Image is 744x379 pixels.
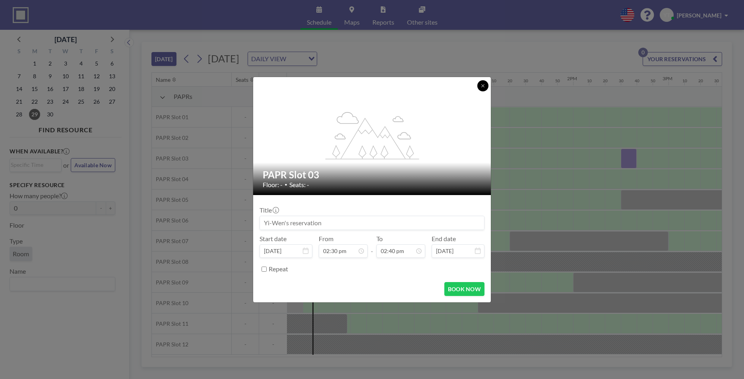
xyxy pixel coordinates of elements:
[260,206,278,214] label: Title
[289,181,309,189] span: Seats: -
[376,235,383,243] label: To
[263,181,283,189] span: Floor: -
[432,235,456,243] label: End date
[260,235,287,243] label: Start date
[371,238,373,255] span: -
[319,235,333,243] label: From
[325,111,419,159] g: flex-grow: 1.2;
[285,182,287,188] span: •
[263,169,482,181] h2: PAPR Slot 03
[260,216,484,230] input: Yi-Wen's reservation
[444,282,484,296] button: BOOK NOW
[269,265,288,273] label: Repeat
